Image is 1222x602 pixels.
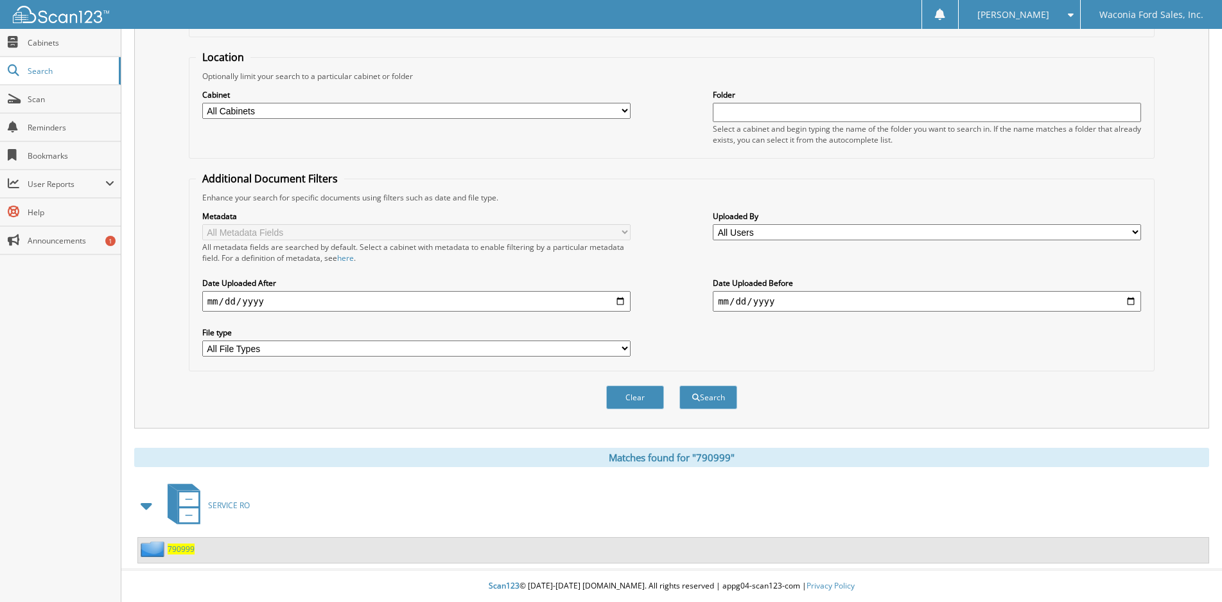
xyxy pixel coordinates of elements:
[713,211,1141,222] label: Uploaded By
[28,235,114,246] span: Announcements
[28,66,112,76] span: Search
[28,207,114,218] span: Help
[134,448,1209,467] div: Matches found for "790999"
[713,278,1141,288] label: Date Uploaded Before
[606,385,664,409] button: Clear
[202,291,631,312] input: start
[28,37,114,48] span: Cabinets
[713,89,1141,100] label: Folder
[713,123,1141,145] div: Select a cabinet and begin typing the name of the folder you want to search in. If the name match...
[196,71,1148,82] div: Optionally limit your search to a particular cabinet or folder
[168,544,195,554] a: 790999
[977,11,1049,19] span: [PERSON_NAME]
[202,278,631,288] label: Date Uploaded After
[489,580,519,591] span: Scan123
[141,541,168,557] img: folder2.png
[202,327,631,338] label: File type
[202,89,631,100] label: Cabinet
[196,50,250,64] legend: Location
[28,150,114,161] span: Bookmarks
[160,480,250,531] a: SERVICE RO
[196,172,344,186] legend: Additional Document Filters
[28,179,105,190] span: User Reports
[13,6,109,23] img: scan123-logo-white.svg
[202,211,631,222] label: Metadata
[208,500,250,511] span: SERVICE RO
[28,94,114,105] span: Scan
[196,192,1148,203] div: Enhance your search for specific documents using filters such as date and file type.
[202,242,631,263] div: All metadata fields are searched by default. Select a cabinet with metadata to enable filtering b...
[105,236,116,246] div: 1
[28,122,114,133] span: Reminders
[713,291,1141,312] input: end
[679,385,737,409] button: Search
[807,580,855,591] a: Privacy Policy
[337,252,354,263] a: here
[1099,11,1203,19] span: Waconia Ford Sales, Inc.
[121,571,1222,602] div: © [DATE]-[DATE] [DOMAIN_NAME]. All rights reserved | appg04-scan123-com |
